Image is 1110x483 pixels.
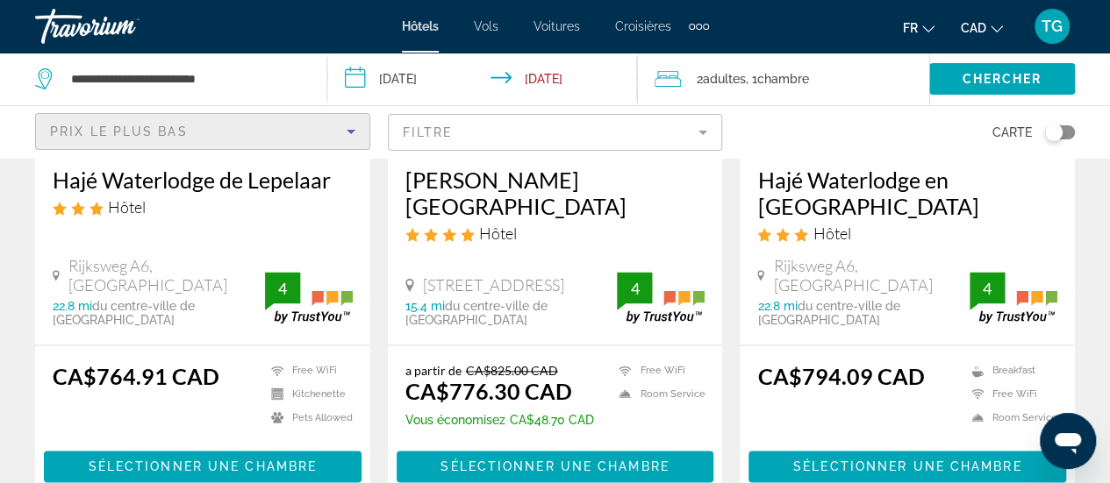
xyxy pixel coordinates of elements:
[466,363,558,378] del: CA$825.00 CAD
[757,299,797,313] span: 22.8 mi
[405,224,705,243] div: 4 star Hotel
[405,378,572,404] ins: CA$776.30 CAD
[402,19,439,33] a: Hôtels
[610,363,705,378] li: Free WiFi
[53,167,353,193] a: Hajé Waterlodge de Lepelaar
[748,455,1066,474] a: Sélectionner une chambre
[53,197,353,217] div: 3 star Hotel
[970,278,1005,299] div: 4
[265,278,300,299] div: 4
[474,19,498,33] a: Vols
[637,53,929,105] button: Travelers: 2 adults, 0 children
[262,410,353,425] li: Pets Allowed
[327,53,637,105] button: Check-in date: Oct 21, 2025 Check-out date: Oct 27, 2025
[617,278,652,299] div: 4
[397,451,714,482] button: Sélectionner une chambre
[610,387,705,401] li: Room Service
[479,224,517,243] span: Hôtel
[89,459,317,473] span: Sélectionner une chambre
[970,272,1057,323] img: trustyou-badge.svg
[929,63,1075,95] button: Chercher
[748,451,1066,482] button: Sélectionner une chambre
[1042,18,1063,35] span: TG
[963,363,1057,378] li: Breakfast
[963,410,1057,425] li: Room Service
[757,363,924,389] ins: CA$794.09 CAD
[703,72,746,86] span: Adultes
[405,363,462,378] span: a partir de
[793,459,1021,473] span: Sélectionner une chambre
[961,21,986,35] span: CAD
[35,4,211,49] a: Travorium
[50,124,188,139] span: Prix le plus bas
[265,272,353,323] img: trustyou-badge.svg
[757,72,809,86] span: Chambre
[108,197,146,217] span: Hôtel
[405,299,548,327] span: du centre-ville de [GEOGRAPHIC_DATA]
[440,459,669,473] span: Sélectionner une chambre
[44,451,362,482] button: Sélectionner une chambre
[773,256,970,295] span: Rijksweg A6, [GEOGRAPHIC_DATA]
[963,387,1057,401] li: Free WiFi
[405,299,445,313] span: 15.4 mi
[534,19,580,33] a: Voitures
[961,15,1003,40] button: Change currency
[423,275,564,295] span: [STREET_ADDRESS]
[617,272,705,323] img: trustyou-badge.svg
[757,224,1057,243] div: 3 star Hotel
[757,299,899,327] span: du centre-ville de [GEOGRAPHIC_DATA]
[746,67,809,91] span: , 1
[262,363,353,378] li: Free WiFi
[813,224,850,243] span: Hôtel
[903,15,935,40] button: Change language
[992,120,1032,145] span: Carte
[405,413,594,427] p: CA$48.70 CAD
[1029,8,1075,45] button: User Menu
[1040,413,1096,469] iframe: Bouton de lancement de la fenêtre de messagerie
[53,363,219,389] ins: CA$764.91 CAD
[962,72,1042,86] span: Chercher
[68,256,265,295] span: Rijksweg A6, [GEOGRAPHIC_DATA]
[1032,124,1075,140] button: Toggle map
[697,67,746,91] span: 2
[388,113,723,152] button: Filter
[44,455,362,474] a: Sélectionner une chambre
[397,455,714,474] a: Sélectionner une chambre
[405,167,705,219] a: [PERSON_NAME][GEOGRAPHIC_DATA]
[262,387,353,401] li: Kitchenette
[757,167,1057,219] a: Hajé Waterlodge en [GEOGRAPHIC_DATA]
[689,12,709,40] button: Extra navigation items
[50,121,355,142] mat-select: Sort by
[405,413,505,427] span: Vous économisez
[615,19,671,33] a: Croisières
[53,299,195,327] span: du centre-ville de [GEOGRAPHIC_DATA]
[53,299,92,313] span: 22.8 mi
[903,21,918,35] span: fr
